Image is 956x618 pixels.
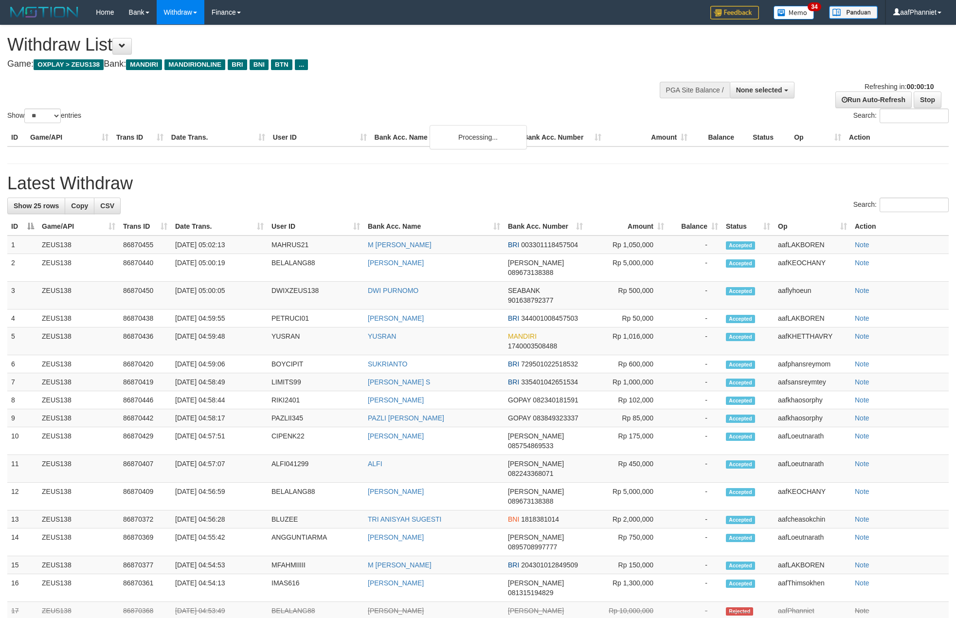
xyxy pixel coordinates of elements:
a: CSV [94,198,121,214]
td: 86870369 [119,528,171,556]
span: BRI [508,360,519,368]
td: aafLAKBOREN [774,556,851,574]
td: BELALANG88 [268,483,364,510]
span: BRI [228,59,247,70]
td: 3 [7,282,38,309]
td: aafLAKBOREN [774,309,851,327]
td: - [668,574,722,602]
h4: Game: Bank: [7,59,628,69]
td: - [668,510,722,528]
th: Status [749,128,790,146]
span: MANDIRIONLINE [164,59,225,70]
input: Search: [880,109,949,123]
span: Copy 089673138388 to clipboard [508,497,553,505]
span: Copy 344001008457503 to clipboard [521,314,578,322]
span: Copy 082340181591 to clipboard [533,396,578,404]
th: Amount [605,128,691,146]
td: 86870446 [119,391,171,409]
a: Note [855,460,869,468]
a: Note [855,561,869,569]
td: - [668,373,722,391]
span: [PERSON_NAME] [508,259,564,267]
a: DWI PURNOMO [368,287,418,294]
span: Refreshing in: [865,83,934,91]
h1: Withdraw List [7,35,628,55]
a: Note [855,579,869,587]
td: [DATE] 04:56:59 [171,483,268,510]
a: [PERSON_NAME] [368,314,424,322]
span: Accepted [726,315,755,323]
td: Rp 500,000 [587,282,668,309]
td: 86870440 [119,254,171,282]
td: Rp 5,000,000 [587,483,668,510]
td: LIMITS99 [268,373,364,391]
a: Note [855,607,869,615]
td: - [668,391,722,409]
th: Date Trans.: activate to sort column ascending [171,218,268,236]
td: ZEUS138 [38,556,119,574]
td: ZEUS138 [38,455,119,483]
th: Balance: activate to sort column ascending [668,218,722,236]
span: Accepted [726,259,755,268]
span: Copy [71,202,88,210]
th: Action [845,128,949,146]
a: Note [855,378,869,386]
td: Rp 2,000,000 [587,510,668,528]
td: ZEUS138 [38,282,119,309]
td: 6 [7,355,38,373]
th: Status: activate to sort column ascending [722,218,774,236]
span: Copy 1740003508488 to clipboard [508,342,557,350]
img: Button%20Memo.svg [774,6,814,19]
td: YUSRAN [268,327,364,355]
td: ZEUS138 [38,409,119,427]
th: Balance [691,128,749,146]
td: ZEUS138 [38,236,119,254]
td: ZEUS138 [38,373,119,391]
span: Accepted [726,460,755,469]
td: 11 [7,455,38,483]
span: Copy 204301012849509 to clipboard [521,561,578,569]
span: Accepted [726,534,755,542]
span: [PERSON_NAME] [508,579,564,587]
td: 1 [7,236,38,254]
td: [DATE] 04:55:42 [171,528,268,556]
td: 14 [7,528,38,556]
td: 86870436 [119,327,171,355]
th: Bank Acc. Name: activate to sort column ascending [364,218,504,236]
td: MAHRUS21 [268,236,364,254]
td: [DATE] 04:59:55 [171,309,268,327]
td: aafLAKBOREN [774,236,851,254]
td: - [668,309,722,327]
a: Run Auto-Refresh [835,91,912,108]
span: BRI [508,314,519,322]
span: Copy 085754869533 to clipboard [508,442,553,450]
td: ZEUS138 [38,327,119,355]
td: [DATE] 04:57:07 [171,455,268,483]
td: 86870419 [119,373,171,391]
span: [PERSON_NAME] [508,432,564,440]
span: [PERSON_NAME] [508,488,564,495]
td: Rp 50,000 [587,309,668,327]
span: Copy 082243368071 to clipboard [508,470,553,477]
a: M [PERSON_NAME] [368,561,432,569]
td: aafLoeutnarath [774,455,851,483]
span: BNI [250,59,269,70]
th: Op: activate to sort column ascending [774,218,851,236]
td: 9 [7,409,38,427]
td: ALFI041299 [268,455,364,483]
td: RIKI2401 [268,391,364,409]
td: - [668,556,722,574]
span: [PERSON_NAME] [508,533,564,541]
td: 86870455 [119,236,171,254]
a: Note [855,287,869,294]
span: Copy 003301118457504 to clipboard [521,241,578,249]
td: 15 [7,556,38,574]
img: panduan.png [829,6,878,19]
td: Rp 175,000 [587,427,668,455]
th: Amount: activate to sort column ascending [587,218,668,236]
td: Rp 750,000 [587,528,668,556]
th: Bank Acc. Number: activate to sort column ascending [504,218,587,236]
a: Note [855,414,869,422]
a: [PERSON_NAME] [368,259,424,267]
td: ZEUS138 [38,427,119,455]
